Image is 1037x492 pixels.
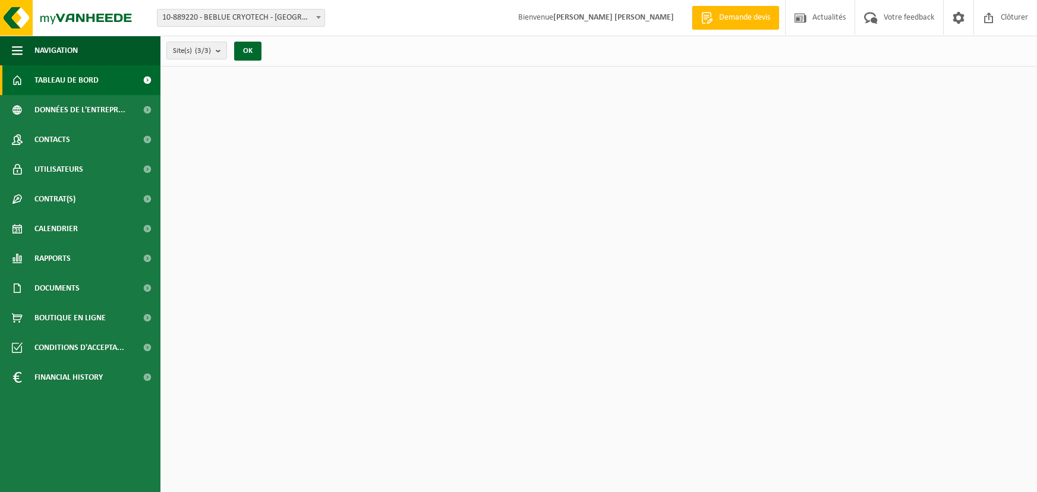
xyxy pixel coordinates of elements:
span: Demande devis [716,12,773,24]
span: Financial History [34,362,103,392]
span: Navigation [34,36,78,65]
span: Documents [34,273,80,303]
span: 10-889220 - BEBLUE CRYOTECH - LIÈGE [157,9,325,27]
strong: [PERSON_NAME] [PERSON_NAME] [553,13,674,22]
count: (3/3) [195,47,211,55]
span: Calendrier [34,214,78,244]
span: Rapports [34,244,71,273]
span: Contrat(s) [34,184,75,214]
span: Tableau de bord [34,65,99,95]
span: Conditions d'accepta... [34,333,124,362]
span: Utilisateurs [34,154,83,184]
span: Données de l'entrepr... [34,95,125,125]
button: Site(s)(3/3) [166,42,227,59]
button: OK [234,42,261,61]
span: 10-889220 - BEBLUE CRYOTECH - LIÈGE [157,10,324,26]
span: Site(s) [173,42,211,60]
a: Demande devis [692,6,779,30]
span: Boutique en ligne [34,303,106,333]
span: Contacts [34,125,70,154]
